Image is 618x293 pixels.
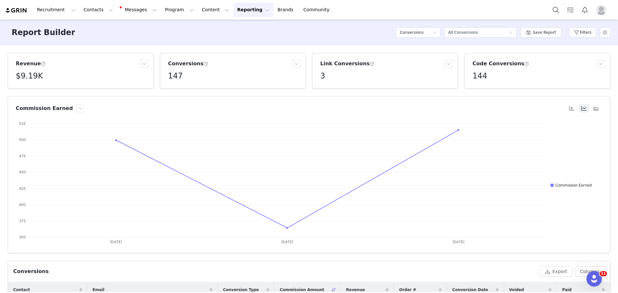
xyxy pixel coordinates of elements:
[19,219,26,223] text: 375
[19,186,26,191] text: 425
[19,121,26,126] text: 525
[433,31,436,35] i: icon: down
[233,3,273,17] button: Reporting
[16,105,73,112] h3: Commission Earned
[509,31,513,35] i: icon: down
[168,60,208,68] h3: Conversions
[320,70,325,82] h5: 3
[399,287,416,293] span: Order #
[520,27,561,38] button: Save Report
[19,235,26,239] text: 350
[223,287,259,293] span: Conversion Type
[578,3,592,17] button: Notifications
[280,287,324,293] span: Commission Amount
[575,266,605,277] button: Columns
[300,3,336,17] a: Community
[12,27,75,38] h3: Report Builder
[168,70,183,82] h5: 147
[473,70,487,82] h5: 144
[400,28,424,37] h5: Conversions
[592,5,613,15] button: Profile
[473,60,529,68] h3: Code Conversions
[448,28,478,37] div: All Conversions
[117,3,161,17] button: Messages
[92,287,104,293] span: Email
[5,7,28,14] img: grin logo
[19,154,26,158] text: 475
[80,3,117,17] button: Contacts
[16,60,46,68] h3: Revenue
[19,202,26,207] text: 400
[13,287,30,293] span: Contact
[555,183,592,188] text: Commission Earned
[586,271,602,287] iframe: Intercom live chat
[19,137,26,142] text: 500
[569,27,596,38] button: Filters
[281,240,293,244] text: [DATE]
[509,287,524,293] span: Voided
[539,266,572,277] button: Export
[33,3,80,17] button: Recruitment
[563,3,577,17] a: Tasks
[600,271,607,276] span: 11
[19,170,26,174] text: 450
[16,70,43,82] h5: $9.19K
[13,268,49,275] div: Conversions
[161,3,198,17] button: Program
[274,3,299,17] a: Brands
[453,240,464,244] text: [DATE]
[110,240,122,244] text: [DATE]
[320,60,375,68] h3: Link Conversions
[198,3,233,17] button: Content
[562,287,571,293] span: Paid
[452,287,488,293] span: Conversion Date
[596,5,606,15] img: placeholder-profile.jpg
[346,287,365,293] span: Revenue
[549,3,563,17] button: Search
